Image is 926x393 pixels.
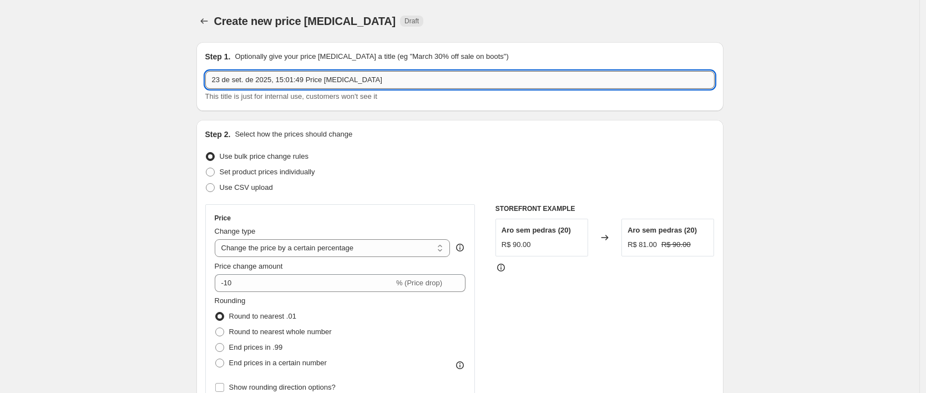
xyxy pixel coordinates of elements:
[454,242,465,253] div: help
[628,226,697,234] span: Aro sem pedras (20)
[229,312,296,320] span: Round to nearest .01
[502,239,531,250] div: R$ 90.00
[229,359,327,367] span: End prices in a certain number
[220,152,308,160] span: Use bulk price change rules
[229,383,336,391] span: Show rounding direction options?
[215,262,283,270] span: Price change amount
[215,296,246,305] span: Rounding
[215,274,394,292] input: -15
[495,204,715,213] h6: STOREFRONT EXAMPLE
[196,13,212,29] button: Price change jobs
[215,227,256,235] span: Change type
[205,51,231,62] h2: Step 1.
[502,226,571,234] span: Aro sem pedras (20)
[229,327,332,336] span: Round to nearest whole number
[235,129,352,140] p: Select how the prices should change
[205,129,231,140] h2: Step 2.
[214,15,396,27] span: Create new price [MEDICAL_DATA]
[220,183,273,192] span: Use CSV upload
[404,17,419,26] span: Draft
[220,168,315,176] span: Set product prices individually
[235,51,508,62] p: Optionally give your price [MEDICAL_DATA] a title (eg "March 30% off sale on boots")
[229,343,283,351] span: End prices in .99
[205,71,715,89] input: 30% off holiday sale
[205,92,377,100] span: This title is just for internal use, customers won't see it
[396,279,442,287] span: % (Price drop)
[661,239,691,250] strike: R$ 90.00
[215,214,231,223] h3: Price
[628,239,657,250] div: R$ 81.00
